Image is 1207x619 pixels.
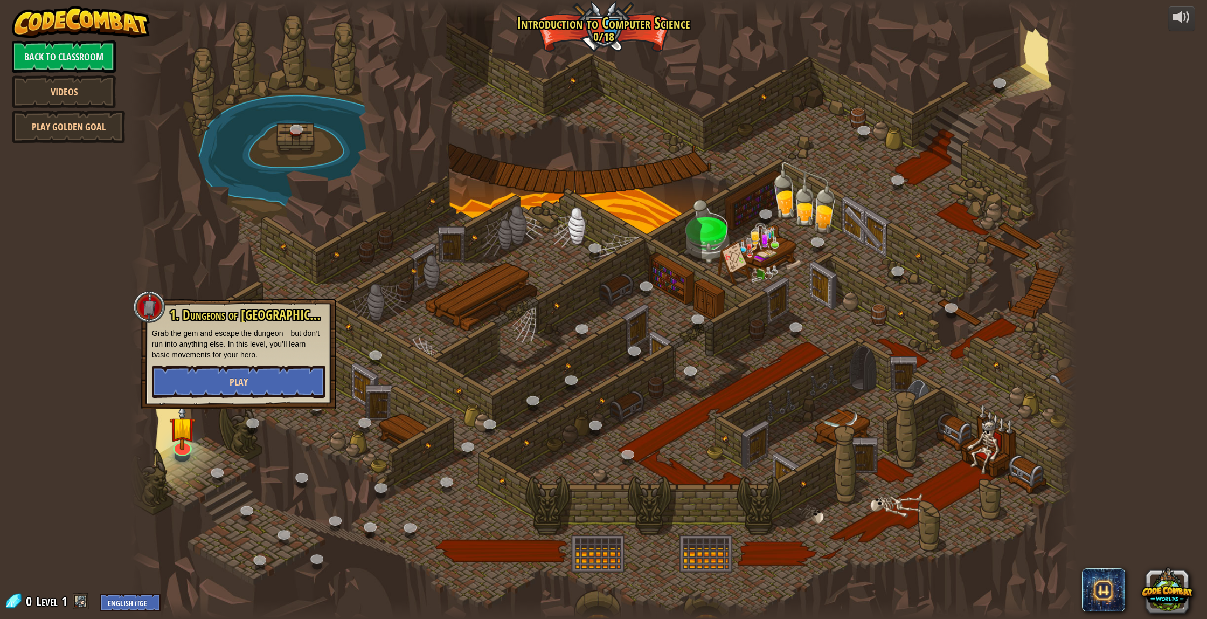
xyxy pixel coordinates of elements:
[152,328,325,360] p: Grab the gem and escape the dungeon—but don’t run into anything else. In this level, you’ll learn...
[230,375,248,389] span: Play
[1168,6,1195,31] button: Adjust volume
[152,366,325,398] button: Play
[12,111,125,143] a: Play Golden Goal
[12,75,116,108] a: Videos
[26,593,35,610] span: 0
[36,593,58,610] span: Level
[12,40,116,73] a: Back to Classroom
[170,306,345,324] span: 1. Dungeons of [GEOGRAPHIC_DATA]
[169,404,196,450] img: level-banner-started.png
[12,6,150,38] img: CodeCombat - Learn how to code by playing a game
[61,593,67,610] span: 1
